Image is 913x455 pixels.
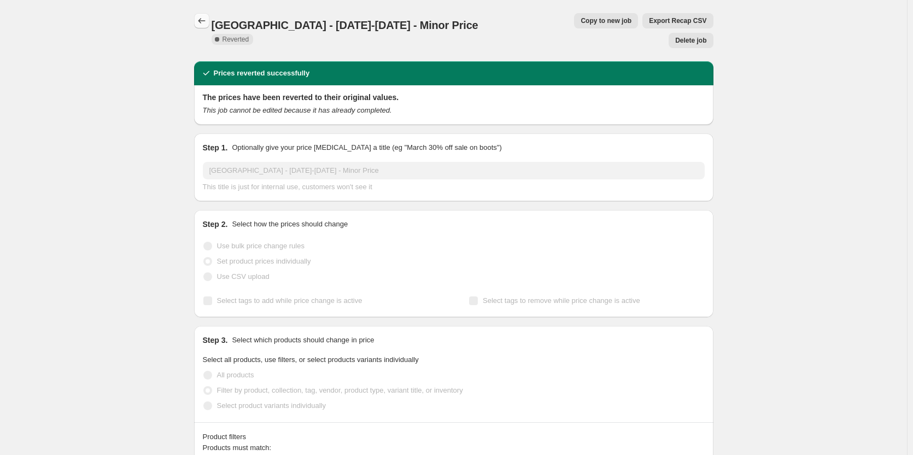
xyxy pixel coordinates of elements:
[217,272,270,281] span: Use CSV upload
[581,16,631,25] span: Copy to new job
[217,371,254,379] span: All products
[203,106,392,114] i: This job cannot be edited because it has already completed.
[483,296,640,305] span: Select tags to remove while price change is active
[194,13,209,28] button: Price change jobs
[675,36,706,45] span: Delete job
[217,386,463,394] span: Filter by product, collection, tag, vendor, product type, variant title, or inventory
[232,219,348,230] p: Select how the prices should change
[203,444,272,452] span: Products must match:
[203,335,228,346] h2: Step 3.
[232,142,501,153] p: Optionally give your price [MEDICAL_DATA] a title (eg "March 30% off sale on boots")
[203,219,228,230] h2: Step 2.
[217,242,305,250] span: Use bulk price change rules
[203,92,705,103] h2: The prices have been reverted to their original values.
[574,13,638,28] button: Copy to new job
[217,296,362,305] span: Select tags to add while price change is active
[212,19,478,31] span: [GEOGRAPHIC_DATA] - [DATE]-[DATE] - Minor Price
[217,257,311,265] span: Set product prices individually
[642,13,713,28] button: Export Recap CSV
[203,183,372,191] span: This title is just for internal use, customers won't see it
[232,335,374,346] p: Select which products should change in price
[203,142,228,153] h2: Step 1.
[223,35,249,44] span: Reverted
[649,16,706,25] span: Export Recap CSV
[669,33,713,48] button: Delete job
[203,431,705,442] div: Product filters
[203,162,705,179] input: 30% off holiday sale
[217,401,326,410] span: Select product variants individually
[203,355,419,364] span: Select all products, use filters, or select products variants individually
[214,68,310,79] h2: Prices reverted successfully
